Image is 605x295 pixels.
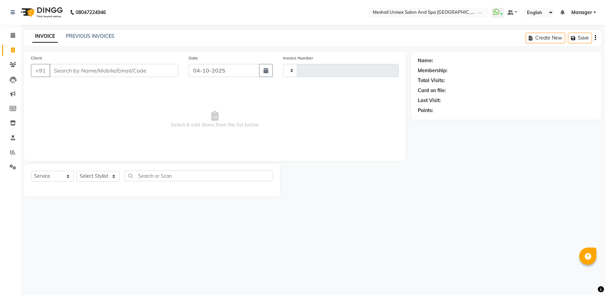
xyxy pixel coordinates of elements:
input: Search or Scan [125,171,273,181]
input: Search by Name/Mobile/Email/Code [49,64,178,77]
label: Client [31,55,42,61]
div: Name: [418,57,433,64]
label: Invoice Number [283,55,313,61]
button: Save [568,33,592,43]
div: Total Visits: [418,77,445,84]
a: PREVIOUS INVOICES [66,33,114,39]
img: logo [18,3,65,22]
button: +91 [31,64,50,77]
b: 08047224946 [76,3,106,22]
span: Manager [571,9,592,16]
a: INVOICE [32,30,58,43]
div: Points: [418,107,433,114]
iframe: chat widget [576,267,598,288]
div: Membership: [418,67,448,74]
label: Date [189,55,198,61]
span: Select & add items from the list below [31,85,399,154]
button: Create New [526,33,565,43]
div: Last Visit: [418,97,441,104]
div: Card on file: [418,87,446,94]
